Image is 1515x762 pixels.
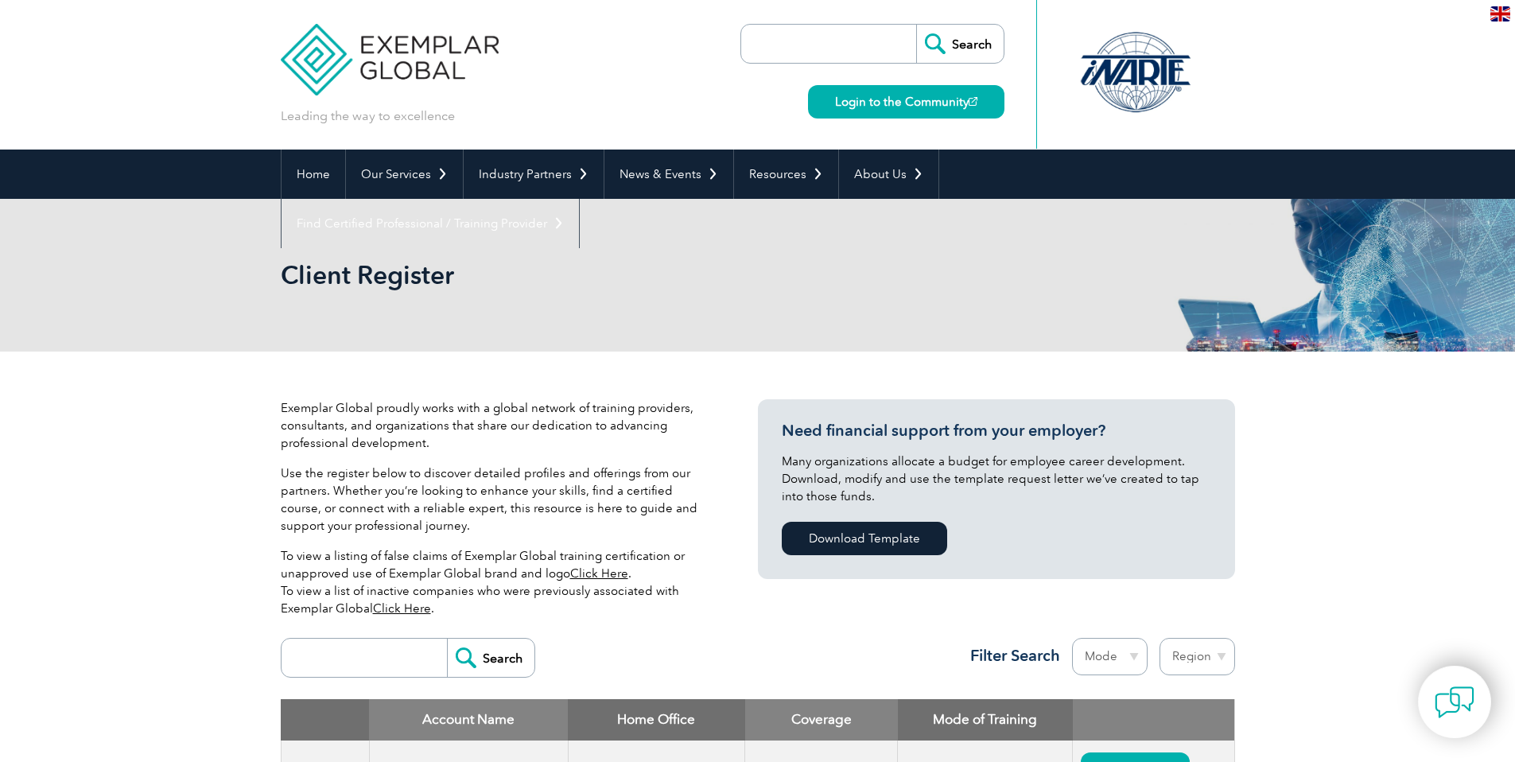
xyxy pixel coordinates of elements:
a: Download Template [782,522,947,555]
a: Resources [734,150,838,199]
p: Leading the way to excellence [281,107,455,125]
img: contact-chat.png [1435,682,1474,722]
th: : activate to sort column ascending [1073,699,1234,741]
a: Click Here [570,566,628,581]
h3: Need financial support from your employer? [782,421,1211,441]
h2: Client Register [281,262,949,288]
th: Home Office: activate to sort column ascending [568,699,745,741]
a: Industry Partners [464,150,604,199]
a: Find Certified Professional / Training Provider [282,199,579,248]
p: Exemplar Global proudly works with a global network of training providers, consultants, and organ... [281,399,710,452]
img: open_square.png [969,97,977,106]
th: Mode of Training: activate to sort column ascending [898,699,1073,741]
a: Click Here [373,601,431,616]
a: Our Services [346,150,463,199]
a: About Us [839,150,938,199]
input: Search [916,25,1004,63]
img: en [1490,6,1510,21]
th: Account Name: activate to sort column descending [369,699,568,741]
a: Home [282,150,345,199]
p: Many organizations allocate a budget for employee career development. Download, modify and use th... [782,453,1211,505]
th: Coverage: activate to sort column ascending [745,699,898,741]
p: To view a listing of false claims of Exemplar Global training certification or unapproved use of ... [281,547,710,617]
input: Search [447,639,534,677]
a: News & Events [604,150,733,199]
a: Login to the Community [808,85,1004,119]
p: Use the register below to discover detailed profiles and offerings from our partners. Whether you... [281,465,710,535]
h3: Filter Search [961,646,1060,666]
